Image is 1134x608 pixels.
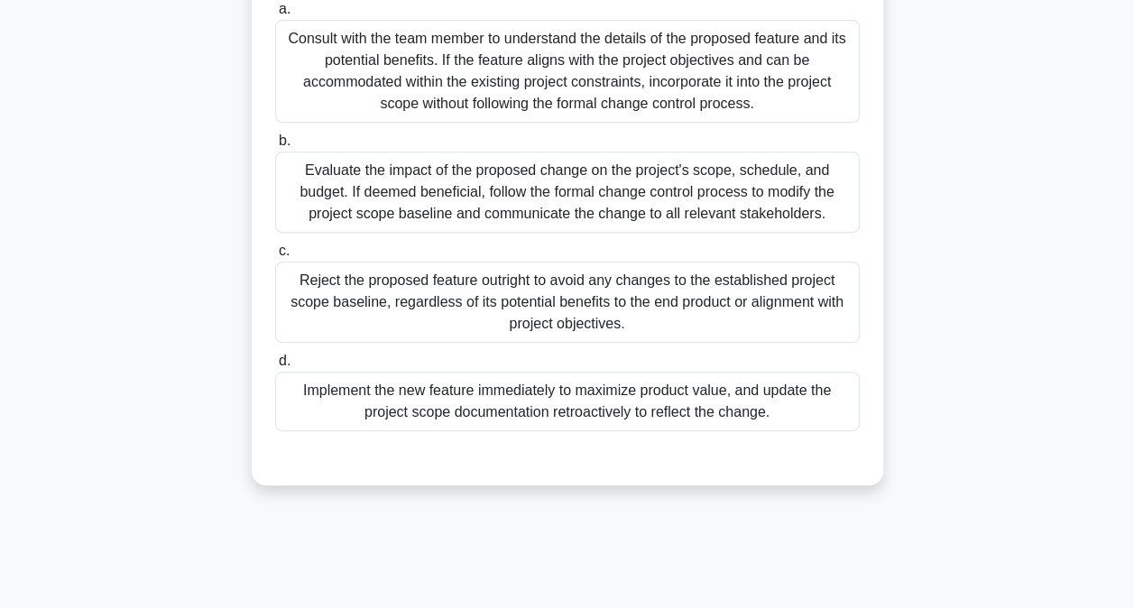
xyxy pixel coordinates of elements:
[275,152,860,233] div: Evaluate the impact of the proposed change on the project's scope, schedule, and budget. If deeme...
[279,353,290,368] span: d.
[279,133,290,148] span: b.
[275,262,860,343] div: Reject the proposed feature outright to avoid any changes to the established project scope baseli...
[275,372,860,431] div: Implement the new feature immediately to maximize product value, and update the project scope doc...
[279,1,290,16] span: a.
[275,20,860,123] div: Consult with the team member to understand the details of the proposed feature and its potential ...
[279,243,290,258] span: c.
